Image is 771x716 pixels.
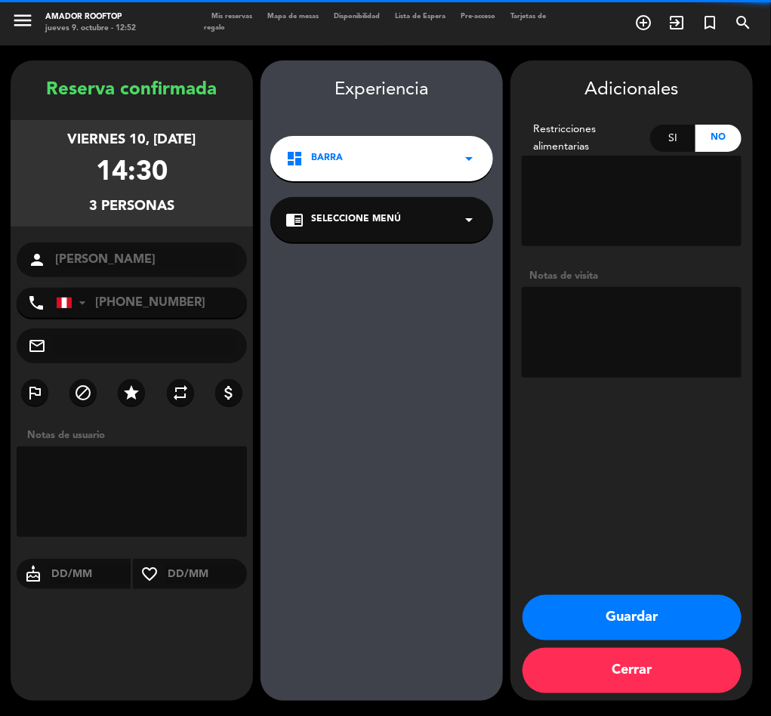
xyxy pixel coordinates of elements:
i: search [734,14,752,32]
i: repeat [171,384,190,402]
i: arrow_drop_down [460,150,478,168]
div: viernes 10, [DATE] [68,129,196,151]
input: DD/MM [166,565,247,584]
i: person [28,251,46,269]
div: 14:30 [96,151,168,196]
span: Mapa de mesas [260,13,326,20]
input: DD/MM [50,565,131,584]
div: Amador Rooftop [45,11,136,23]
i: phone [27,294,45,312]
div: Experiencia [261,76,503,105]
span: Disponibilidad [326,13,387,20]
button: menu [11,9,34,36]
i: attach_money [220,384,238,402]
div: jueves 9. octubre - 12:52 [45,23,136,34]
i: arrow_drop_down [460,211,478,229]
i: turned_in_not [701,14,719,32]
div: Peru (Perú): +51 [57,289,91,317]
i: star [122,384,140,402]
i: chrome_reader_mode [285,211,304,229]
i: block [74,384,92,402]
i: dashboard [285,150,304,168]
i: exit_to_app [668,14,686,32]
div: Si [650,125,696,152]
span: Pre-acceso [453,13,503,20]
div: Adicionales [522,76,742,105]
i: mail_outline [28,337,46,355]
div: Notas de usuario [20,427,253,443]
button: Cerrar [523,648,742,693]
span: Lista de Espera [387,13,453,20]
i: favorite_border [133,565,166,583]
span: Barra [311,151,343,166]
div: Notas de visita [522,268,742,284]
i: add_circle_outline [634,14,652,32]
button: Guardar [523,595,742,640]
i: outlined_flag [26,384,44,402]
div: Restricciones alimentarias [522,121,650,156]
div: 3 personas [89,196,174,218]
div: No [695,125,742,152]
i: cake [17,565,50,583]
span: Seleccione Menú [311,212,401,227]
i: menu [11,9,34,32]
div: Reserva confirmada [11,76,253,105]
span: Mis reservas [204,13,260,20]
